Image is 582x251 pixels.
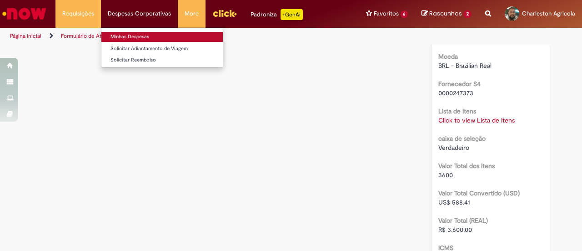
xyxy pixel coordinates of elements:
[522,10,575,17] span: Charleston Agricola
[108,9,171,18] span: Despesas Corporativas
[62,9,94,18] span: Requisições
[429,9,462,18] span: Rascunhos
[185,9,199,18] span: More
[438,189,520,197] b: Valor Total Convertido (USD)
[438,171,453,179] span: 3600
[438,134,486,143] b: caixa de seleção
[438,61,492,70] span: BRL - Brazilian Real
[10,32,41,40] a: Página inicial
[1,5,48,23] img: ServiceNow
[438,162,495,170] b: Valor Total dos Itens
[61,32,128,40] a: Formulário de Atendimento
[438,198,470,206] span: US$ 588.41
[421,10,472,18] a: Rascunhos
[438,89,473,97] span: 0000247373
[438,80,481,88] b: Fornecedor S4
[463,10,472,18] span: 2
[101,44,223,54] a: Solicitar Adiantamento de Viagem
[438,225,472,234] span: R$ 3.600,00
[101,27,223,68] ul: Despesas Corporativas
[7,28,381,45] ul: Trilhas de página
[374,9,399,18] span: Favoritos
[438,143,469,152] span: Verdadeiro
[438,52,458,61] b: Moeda
[438,116,515,124] a: Click to view Lista de Itens
[401,10,408,18] span: 6
[438,216,488,225] b: Valor Total (REAL)
[101,32,223,42] a: Minhas Despesas
[251,9,303,20] div: Padroniza
[101,55,223,65] a: Solicitar Reembolso
[438,107,476,115] b: Lista de Itens
[281,9,303,20] p: +GenAi
[212,6,237,20] img: click_logo_yellow_360x200.png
